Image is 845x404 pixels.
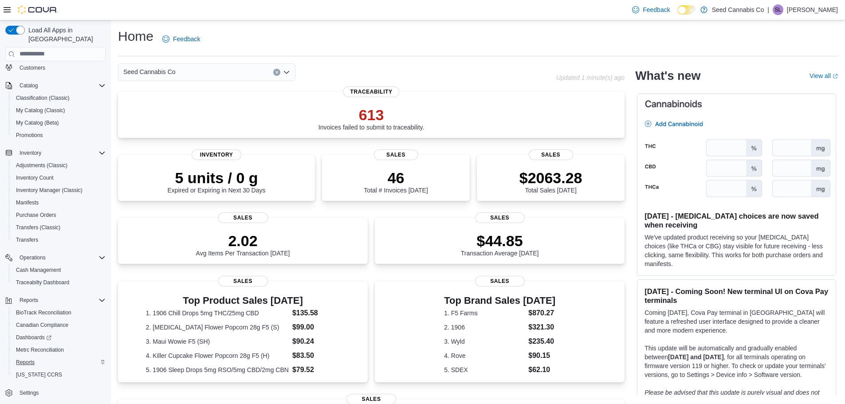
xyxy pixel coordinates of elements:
span: Inventory Manager (Classic) [16,187,83,194]
span: [US_STATE] CCRS [16,371,62,378]
span: Settings [20,389,39,396]
dt: 4. Killer Cupcake Flower Popcorn 28g F5 (H) [146,351,289,360]
span: Cash Management [16,267,61,274]
a: Manifests [12,197,42,208]
a: View allExternal link [810,72,838,79]
button: Transfers [9,234,109,246]
a: Inventory Count [12,173,57,183]
span: Inventory [20,149,41,157]
span: Dashboards [16,334,51,341]
span: My Catalog (Beta) [16,119,59,126]
a: BioTrack Reconciliation [12,307,75,318]
button: Operations [2,251,109,264]
h3: Top Brand Sales [DATE] [444,295,555,306]
a: Canadian Compliance [12,320,72,330]
button: Catalog [16,80,41,91]
span: Inventory [16,148,106,158]
button: Canadian Compliance [9,319,109,331]
a: Classification (Classic) [12,93,73,103]
span: Catalog [16,80,106,91]
span: Inventory Manager (Classic) [12,185,106,196]
button: Reports [2,294,109,306]
span: Metrc Reconciliation [16,346,64,353]
button: My Catalog (Beta) [9,117,109,129]
button: Operations [16,252,49,263]
button: Inventory [16,148,45,158]
span: Customers [16,62,106,73]
span: Customers [20,64,45,71]
button: [US_STATE] CCRS [9,369,109,381]
a: Reports [12,357,38,368]
button: Reports [9,356,109,369]
a: My Catalog (Beta) [12,118,63,128]
dt: 3. Maui Wowie F5 (SH) [146,337,289,346]
span: Transfers [16,236,38,243]
p: This update will be automatically and gradually enabled between , for all terminals operating on ... [645,344,829,379]
div: Shawntel Lunn [773,4,783,15]
span: Transfers [12,235,106,245]
p: Updated 1 minute(s) ago [556,74,625,81]
a: Settings [16,388,42,398]
h3: [DATE] - [MEDICAL_DATA] choices are now saved when receiving [645,212,829,229]
span: Adjustments (Classic) [12,160,106,171]
a: Dashboards [9,331,109,344]
dd: $135.58 [292,308,340,318]
p: Coming [DATE], Cova Pay terminal in [GEOGRAPHIC_DATA] will feature a refreshed user interface des... [645,308,829,335]
button: Traceabilty Dashboard [9,276,109,289]
p: We've updated product receiving so your [MEDICAL_DATA] choices (like THCa or CBG) stay visible fo... [645,233,829,268]
span: Purchase Orders [12,210,106,220]
dd: $870.27 [528,308,555,318]
span: Sales [475,276,525,286]
dd: $83.50 [292,350,340,361]
span: Manifests [12,197,106,208]
dt: 5. SDEX [444,365,525,374]
span: Promotions [16,132,43,139]
span: Reports [16,359,35,366]
div: Invoices failed to submit to traceability. [318,106,424,131]
div: Transaction Average [DATE] [461,232,539,257]
dt: 2. [MEDICAL_DATA] Flower Popcorn 28g F5 (S) [146,323,289,332]
a: Promotions [12,130,47,141]
dt: 1. 1906 Chill Drops 5mg THC/25mg CBD [146,309,289,318]
span: Transfers (Classic) [12,222,106,233]
span: Reports [12,357,106,368]
a: Transfers (Classic) [12,222,64,233]
dd: $90.15 [528,350,555,361]
span: Classification (Classic) [12,93,106,103]
button: Clear input [273,69,280,76]
span: Traceability [343,86,400,97]
button: Metrc Reconciliation [9,344,109,356]
span: Inventory Count [16,174,54,181]
span: BioTrack Reconciliation [16,309,71,316]
button: Inventory Count [9,172,109,184]
p: [PERSON_NAME] [787,4,838,15]
input: Dark Mode [677,5,696,15]
dd: $79.52 [292,365,340,375]
span: Promotions [12,130,106,141]
span: Inventory Count [12,173,106,183]
button: Cash Management [9,264,109,276]
button: Manifests [9,196,109,209]
span: Catalog [20,82,38,89]
span: Traceabilty Dashboard [16,279,69,286]
span: Sales [475,212,525,223]
p: $44.85 [461,232,539,250]
span: Transfers (Classic) [16,224,60,231]
span: Operations [20,254,46,261]
a: Dashboards [12,332,55,343]
span: Manifests [16,199,39,206]
button: Transfers (Classic) [9,221,109,234]
a: [US_STATE] CCRS [12,369,66,380]
dd: $62.10 [528,365,555,375]
button: My Catalog (Classic) [9,104,109,117]
div: Expired or Expiring in Next 30 Days [168,169,266,194]
a: Purchase Orders [12,210,60,220]
p: 2.02 [196,232,290,250]
p: 613 [318,106,424,124]
span: BioTrack Reconciliation [12,307,106,318]
a: Metrc Reconciliation [12,345,67,355]
span: Purchase Orders [16,212,56,219]
span: Classification (Classic) [16,94,70,102]
a: Feedback [629,1,673,19]
p: Seed Cannabis Co [712,4,764,15]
